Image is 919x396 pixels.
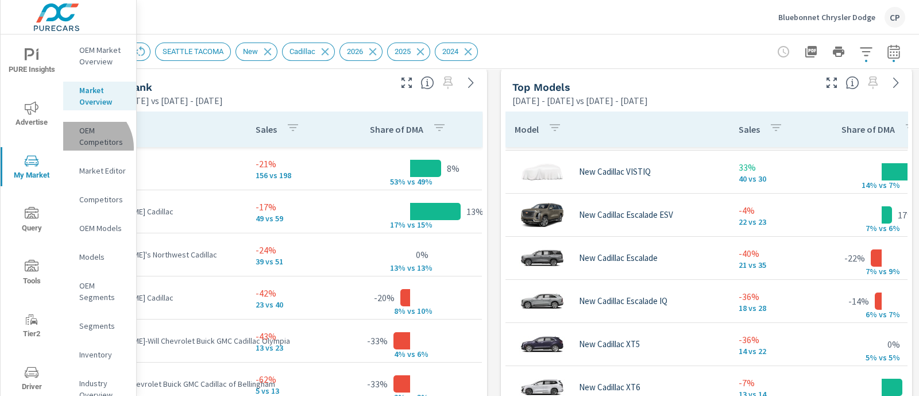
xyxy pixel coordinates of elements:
[883,352,910,363] p: s 5%
[439,74,457,92] span: Select a preset date range to save this widget
[466,205,484,218] p: 13%
[853,266,883,276] p: 7% v
[579,382,640,393] p: New Cadillac XT6
[256,200,329,214] p: -17%
[579,210,673,220] p: New Cadillac Escalade ESV
[420,76,434,90] span: Market Rank shows you how dealerships rank, in terms of sales, against other dealerships nationwi...
[4,48,59,76] span: PURE Insights
[512,81,570,93] h5: Top Models
[79,125,127,148] p: OEM Competitors
[739,247,801,260] p: -40%
[855,40,878,63] button: Apply Filters
[739,260,801,270] p: 21 vs 35
[887,337,900,351] p: 0%
[827,40,850,63] button: Print Report
[156,47,230,56] span: SEATTLE TACOMA
[256,386,329,395] p: 5 vs 13
[90,249,237,260] p: [PERSON_NAME]'s Northwest Cadillac
[883,266,910,276] p: s 9%
[282,43,335,61] div: Cadillac
[882,40,905,63] button: Select Date Range
[63,317,136,335] div: Segments
[79,194,127,205] p: Competitors
[848,294,869,308] p: -14%
[381,220,411,230] p: 17% v
[397,74,416,92] button: Make Fullscreen
[235,43,277,61] div: New
[79,349,127,360] p: Inventory
[411,220,439,230] p: s 15%
[885,7,905,28] div: CP
[4,313,59,341] span: Tier2
[739,333,801,347] p: -36%
[63,162,136,179] div: Market Editor
[79,222,127,234] p: OEM Models
[340,47,370,56] span: 2026
[739,124,760,135] p: Sales
[823,74,841,92] button: Make Fullscreen
[519,198,565,232] img: glamour
[512,94,648,107] p: [DATE] - [DATE] vs [DATE] - [DATE]
[79,251,127,263] p: Models
[79,84,127,107] p: Market Overview
[79,165,127,176] p: Market Editor
[381,349,411,359] p: 4% v
[87,94,223,107] p: [DATE] - [DATE] vs [DATE] - [DATE]
[411,306,439,316] p: s 10%
[283,47,322,56] span: Cadillac
[256,329,329,343] p: -43%
[256,124,277,135] p: Sales
[841,124,895,135] p: Share of DMA
[4,366,59,394] span: Driver
[374,291,395,305] p: -20%
[898,208,915,222] p: 17%
[853,223,883,233] p: 7% v
[90,335,237,347] p: [PERSON_NAME]-Will Chevrolet Buick GMC Cadillac Olympia
[387,43,430,61] div: 2025
[579,339,640,349] p: New Cadillac XT5
[864,74,882,92] span: Select a preset date range to save this widget
[90,292,237,303] p: [PERSON_NAME] Cadillac
[79,320,127,332] p: Segments
[256,214,329,223] p: 49 vs 59
[370,124,423,135] p: Share of DMA
[4,260,59,288] span: Tools
[739,160,801,174] p: 33%
[90,206,237,217] p: [PERSON_NAME] Cadillac
[579,167,651,177] p: New Cadillac VISTIQ
[411,176,439,187] p: s 49%
[63,277,136,306] div: OEM Segments
[4,207,59,235] span: Query
[739,376,801,390] p: -7%
[63,82,136,110] div: Market Overview
[800,40,823,63] button: "Export Report to PDF"
[853,180,883,190] p: 14% v
[388,47,418,56] span: 2025
[256,300,329,309] p: 23 vs 40
[4,154,59,182] span: My Market
[90,378,237,390] p: Northwest Chevrolet Buick GMC Cadillac of Bellingham
[367,377,388,391] p: -33%
[778,12,875,22] p: Bluebonnet Chrysler Dodge
[845,76,859,90] span: Find the biggest opportunities within your model lineup nationwide. [Source: Market registration ...
[411,349,439,359] p: s 6%
[739,290,801,303] p: -36%
[519,284,565,318] img: glamour
[256,171,329,180] p: 156 vs 198
[579,253,658,263] p: New Cadillac Escalade
[519,155,565,189] img: glamour
[90,163,237,174] p: None
[381,263,411,273] p: 13% v
[63,248,136,266] div: Models
[579,296,667,306] p: New Cadillac Escalade IQ
[4,101,59,129] span: Advertise
[256,257,329,266] p: 39 vs 51
[739,303,801,313] p: 18 vs 28
[256,157,329,171] p: -21%
[256,243,329,257] p: -24%
[739,174,801,183] p: 40 vs 30
[519,241,565,275] img: glamour
[236,47,265,56] span: New
[381,176,411,187] p: 53% v
[844,251,865,265] p: -22%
